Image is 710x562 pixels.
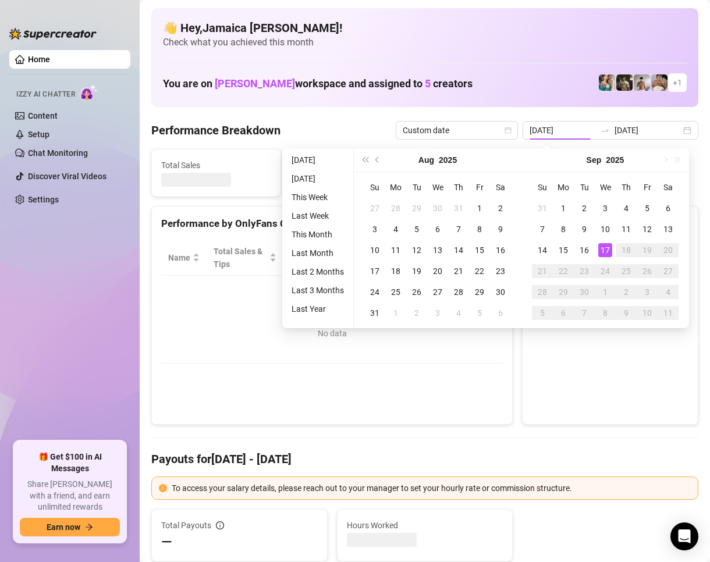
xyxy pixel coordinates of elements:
[370,245,408,271] span: Sales / Hour
[85,523,93,531] span: arrow-right
[347,519,503,532] span: Hours Worked
[651,74,668,91] img: Aussieboy_jfree
[161,159,271,172] span: Total Sales
[151,451,698,467] h4: Payouts for [DATE] - [DATE]
[173,327,491,340] div: No data
[172,482,691,495] div: To access your salary details, please reach out to your manager to set your hourly rate or commis...
[634,74,650,91] img: aussieboy_j
[403,122,511,139] span: Custom date
[163,36,687,49] span: Check what you achieved this month
[16,89,75,100] span: Izzy AI Chatter
[28,172,106,181] a: Discover Viral Videos
[530,124,596,137] input: Start date
[290,245,346,271] div: Est. Hours Worked
[601,126,610,135] span: to
[615,124,681,137] input: End date
[215,77,295,90] span: [PERSON_NAME]
[159,484,167,492] span: exclamation-circle
[161,240,207,276] th: Name
[9,28,97,40] img: logo-BBDzfeDw.svg
[28,130,49,139] a: Setup
[431,245,487,271] span: Chat Conversion
[161,519,211,532] span: Total Payouts
[28,195,59,204] a: Settings
[673,76,682,89] span: + 1
[601,126,610,135] span: swap-right
[424,240,503,276] th: Chat Conversion
[207,240,283,276] th: Total Sales & Tips
[599,74,615,91] img: Zaddy
[163,20,687,36] h4: 👋 Hey, Jamaica [PERSON_NAME] !
[670,522,698,550] div: Open Intercom Messenger
[28,148,88,158] a: Chat Monitoring
[47,522,80,532] span: Earn now
[616,74,633,91] img: Tony
[163,77,473,90] h1: You are on workspace and assigned to creators
[216,521,224,529] span: info-circle
[363,240,424,276] th: Sales / Hour
[439,159,549,172] span: Messages Sent
[20,518,120,536] button: Earn nowarrow-right
[300,159,410,172] span: Active Chats
[532,216,688,232] div: Sales by OnlyFans Creator
[151,122,281,138] h4: Performance Breakdown
[161,533,172,552] span: —
[161,216,503,232] div: Performance by OnlyFans Creator
[80,84,98,101] img: AI Chatter
[425,77,431,90] span: 5
[28,55,50,64] a: Home
[28,111,58,120] a: Content
[505,127,512,134] span: calendar
[20,479,120,513] span: Share [PERSON_NAME] with a friend, and earn unlimited rewards
[168,251,190,264] span: Name
[214,245,267,271] span: Total Sales & Tips
[20,451,120,474] span: 🎁 Get $100 in AI Messages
